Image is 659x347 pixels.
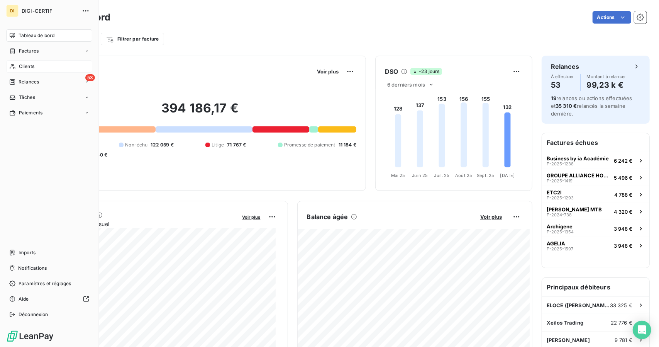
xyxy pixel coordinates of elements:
[412,173,428,178] tspan: Juin 25
[547,247,573,251] span: F-2025-1597
[542,203,649,220] button: [PERSON_NAME] MTBF-2024-7384 320 €
[593,11,631,24] button: Actions
[410,68,442,75] span: -23 jours
[227,141,246,148] span: 71 767 €
[307,212,348,221] h6: Balance âgée
[500,173,515,178] tspan: [DATE]
[22,8,77,14] span: DIGI-CERTIF
[18,265,47,272] span: Notifications
[542,133,649,152] h6: Factures échues
[391,173,405,178] tspan: Mai 25
[547,196,574,200] span: F-2025-1293
[614,158,632,164] span: 6 242 €
[478,213,504,220] button: Voir plus
[551,74,574,79] span: À effectuer
[6,293,92,305] a: Aide
[44,100,356,124] h2: 394 186,17 €
[633,321,651,339] div: Open Intercom Messenger
[547,230,574,234] span: F-2025-1354
[434,173,450,178] tspan: Juil. 25
[547,223,573,230] span: Archigene
[19,48,39,54] span: Factures
[551,62,579,71] h6: Relances
[547,189,562,196] span: ETC2I
[212,141,224,148] span: Litige
[19,296,29,303] span: Aide
[547,302,610,308] span: ELOCE ([PERSON_NAME] Learning)
[547,162,574,166] span: F-2025-1238
[19,109,42,116] span: Paiements
[19,94,35,101] span: Tâches
[284,141,335,148] span: Promesse de paiement
[615,337,632,343] span: 9 781 €
[547,155,609,162] span: Business by ia Académie
[587,74,626,79] span: Montant à relancer
[614,226,632,232] span: 3 948 €
[455,173,472,178] tspan: Août 25
[551,95,556,101] span: 19
[19,63,34,70] span: Clients
[19,32,54,39] span: Tableau de bord
[44,220,237,228] span: Chiffre d'affaires mensuel
[547,320,583,326] span: Xeilos Trading
[19,280,71,287] span: Paramètres et réglages
[587,79,626,91] h4: 99,23 k €
[125,141,147,148] span: Non-échu
[387,82,425,88] span: 6 derniers mois
[542,220,649,237] button: ArchigeneF-2025-13543 948 €
[556,103,577,109] span: 35 310 €
[151,141,174,148] span: 122 059 €
[19,78,39,85] span: Relances
[614,175,632,181] span: 5 496 €
[551,95,632,117] span: relances ou actions effectuées et relancés la semaine dernière.
[542,278,649,296] h6: Principaux débiteurs
[101,33,164,45] button: Filtrer par facture
[6,5,19,17] div: DI
[547,206,602,213] span: [PERSON_NAME] MTB
[614,243,632,249] span: 3 948 €
[547,172,611,179] span: GROUPE ALLIANCE HOLDING
[385,67,398,76] h6: DSO
[614,209,632,215] span: 4 320 €
[477,173,494,178] tspan: Sept. 25
[610,302,632,308] span: 33 325 €
[6,330,54,342] img: Logo LeanPay
[339,141,356,148] span: 11 184 €
[542,186,649,203] button: ETC2IF-2025-12934 788 €
[19,311,48,318] span: Déconnexion
[614,192,632,198] span: 4 788 €
[547,240,565,247] span: AGELIA
[547,213,572,217] span: F-2024-738
[480,214,502,220] span: Voir plus
[315,68,341,75] button: Voir plus
[542,152,649,169] button: Business by ia AcadémieF-2025-12386 242 €
[85,74,95,81] span: 53
[547,179,573,183] span: F-2025-1419
[547,337,590,343] span: [PERSON_NAME]
[317,68,339,75] span: Voir plus
[240,213,263,220] button: Voir plus
[542,169,649,186] button: GROUPE ALLIANCE HOLDINGF-2025-14195 496 €
[542,237,649,254] button: AGELIAF-2025-15973 948 €
[19,249,36,256] span: Imports
[242,214,261,220] span: Voir plus
[611,320,632,326] span: 22 776 €
[551,79,574,91] h4: 53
